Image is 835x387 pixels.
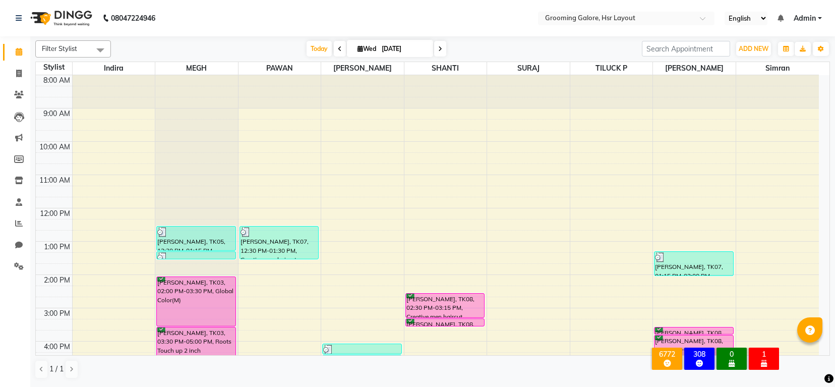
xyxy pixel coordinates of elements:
[406,294,484,317] div: [PERSON_NAME], TK08, 02:30 PM-03:15 PM, Creative men haircut
[406,319,484,326] div: [PERSON_NAME], TK08, 03:15 PM-03:30 PM, [PERSON_NAME] desigh(craft)
[307,41,332,57] span: Today
[157,327,235,376] div: [PERSON_NAME], TK03, 03:30 PM-05:00 PM, Roots Touch up 2 inch
[654,350,680,359] div: 6772
[38,208,72,219] div: 12:00 PM
[42,342,72,352] div: 4:00 PM
[654,336,733,368] div: [PERSON_NAME], TK08, 03:45 PM-04:45 PM, Premium Hair Spa -morocon (men)
[157,227,235,250] div: [PERSON_NAME], TK05, 12:30 PM-01:15 PM, Creative men haircut
[42,275,72,286] div: 2:00 PM
[487,62,570,75] span: SURAJ
[42,44,77,52] span: Filter Stylist
[686,350,712,359] div: 308
[793,347,825,377] iframe: chat widget
[736,62,819,75] span: Simran
[37,142,72,152] div: 10:00 AM
[321,62,404,75] span: [PERSON_NAME]
[73,62,155,75] span: Indira
[404,62,487,75] span: SHANTI
[654,327,733,334] div: [PERSON_NAME], TK08, 03:30 PM-03:45 PM, Cut & fille-
[570,62,653,75] span: TILUCK P
[49,364,64,374] span: 1 / 1
[323,344,401,354] div: Grooming Galore, TK10, 04:00 PM-04:20 PM, Eyebrows threading
[26,4,95,32] img: logo
[794,13,816,24] span: Admin
[642,41,730,57] input: Search Appointment
[37,175,72,186] div: 11:00 AM
[155,62,238,75] span: MEGH
[157,277,235,326] div: [PERSON_NAME], TK03, 02:00 PM-03:30 PM, Global Color(M)
[36,62,72,73] div: Stylist
[751,350,777,359] div: 1
[238,62,321,75] span: PAWAN
[42,242,72,252] div: 1:00 PM
[654,252,733,275] div: [PERSON_NAME], TK07, 01:15 PM-02:00 PM, [PERSON_NAME] Clear-facial
[41,75,72,86] div: 8:00 AM
[157,252,235,259] div: [PERSON_NAME], TK05, 01:15 PM-01:30 PM, [PERSON_NAME] desigh(craft)
[736,42,771,56] button: ADD NEW
[41,108,72,119] div: 9:00 AM
[42,308,72,319] div: 3:00 PM
[739,45,768,52] span: ADD NEW
[379,41,429,57] input: 2025-09-03
[719,350,745,359] div: 0
[355,45,379,52] span: Wed
[240,227,318,259] div: [PERSON_NAME], TK07, 12:30 PM-01:30 PM, Creative men haircut,[PERSON_NAME] desigh(craft)
[653,62,736,75] span: [PERSON_NAME]
[111,4,155,32] b: 08047224946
